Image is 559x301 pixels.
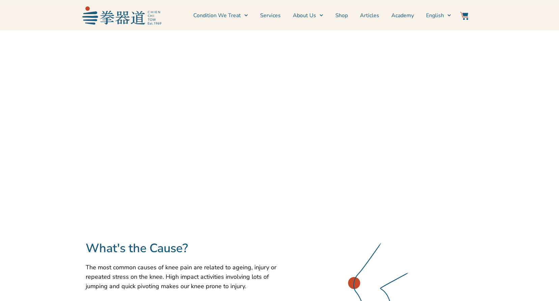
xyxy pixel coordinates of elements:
[426,7,451,24] a: Switch to English
[92,116,237,126] li: Swelling and [MEDICAL_DATA] of the knee areas.
[92,135,237,144] li: Inability to fully straighten your knee.
[193,7,248,24] a: Condition We Treat
[426,11,444,20] span: English
[165,7,451,24] nav: Menu
[360,7,379,24] a: Articles
[391,7,414,24] a: Academy
[92,126,237,135] li: Might experience popping or crunching noises.
[293,7,323,24] a: About Us
[335,7,348,24] a: Shop
[86,241,276,256] h2: What's the Cause?
[460,12,468,20] img: Website Icon-03
[260,7,281,24] a: Services
[86,95,237,109] h2: I have Knee Pain
[86,263,276,291] p: The most common causes of knee pain are related to ageing, injury or repeated stress on the knee....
